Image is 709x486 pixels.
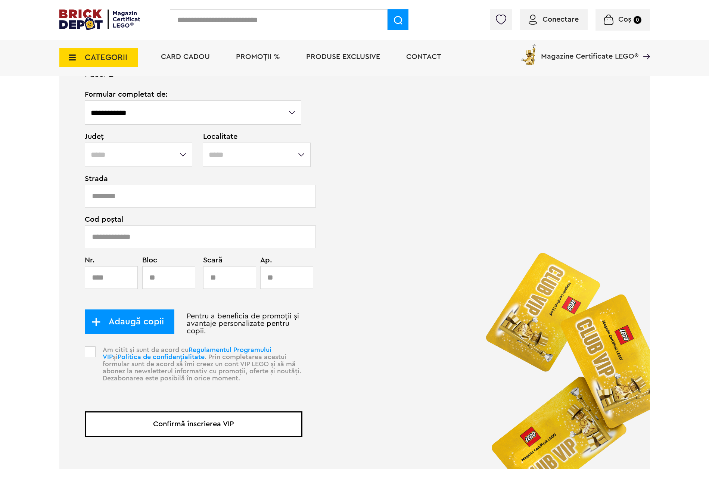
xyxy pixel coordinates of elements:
[306,53,380,60] a: Produse exclusive
[103,346,271,360] a: Regulamentul Programului VIP
[91,317,101,327] img: add_child
[85,53,127,62] span: CATEGORII
[542,16,579,23] span: Conectare
[203,133,302,140] span: Localitate
[85,256,134,264] span: Nr.
[236,53,280,60] a: PROMOȚII %
[59,71,650,91] p: Pasul 2
[98,346,302,395] p: Am citit și sunt de acord cu și . Prin completarea acestui formular sunt de acord să îmi creez un...
[260,256,291,264] span: Ap.
[85,133,194,140] span: Județ
[142,256,191,264] span: Bloc
[85,411,302,437] button: Confirmă înscrierea VIP
[101,317,164,325] span: Adaugă copii
[118,353,205,360] a: Politica de confidențialitate
[85,312,302,335] p: Pentru a beneficia de promoții și avantaje personalizate pentru copii.
[161,53,210,60] a: Card Cadou
[618,16,631,23] span: Coș
[203,256,242,264] span: Scară
[85,91,302,98] span: Formular completat de:
[85,216,302,223] span: Cod poștal
[541,43,638,60] span: Magazine Certificate LEGO®
[473,240,650,469] img: vip_page_image
[634,16,641,24] small: 0
[529,16,579,23] a: Conectare
[406,53,441,60] a: Contact
[638,43,650,50] a: Magazine Certificate LEGO®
